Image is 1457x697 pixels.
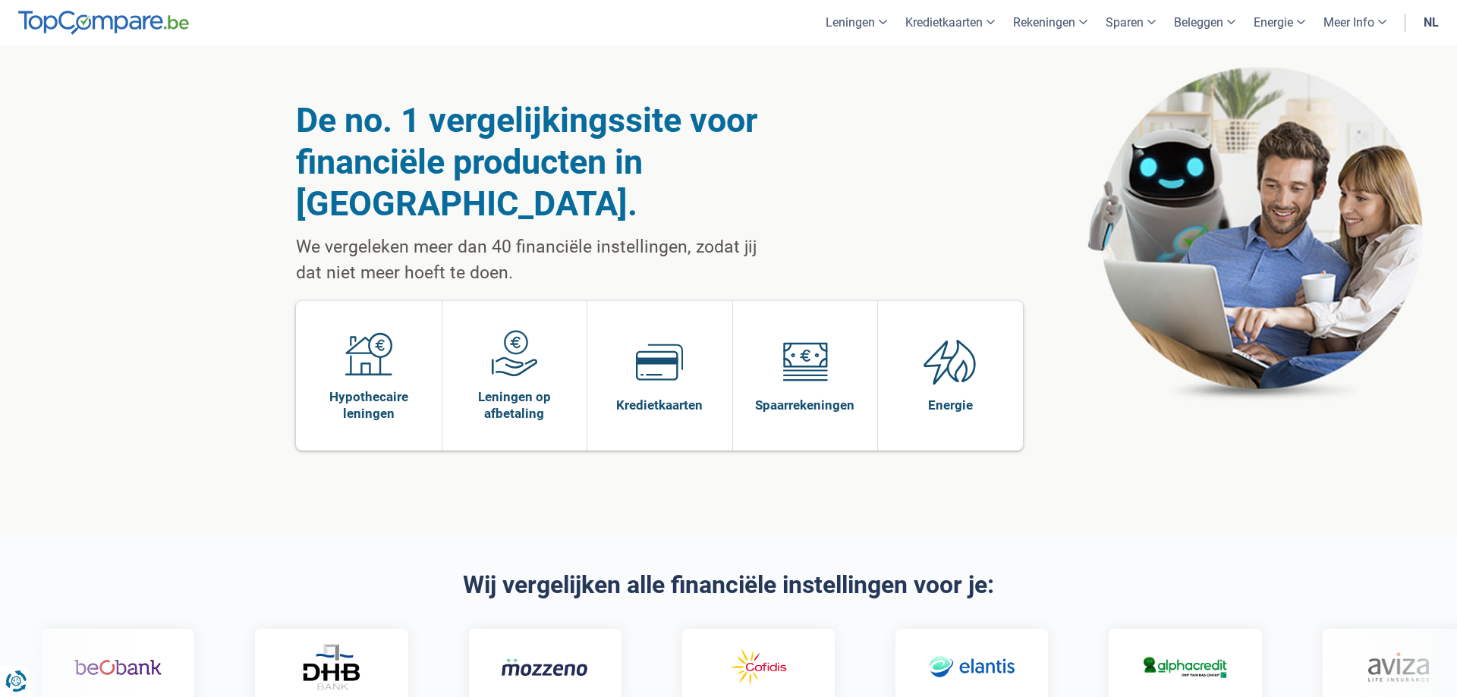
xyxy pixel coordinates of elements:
[491,330,538,377] img: Leningen op afbetaling
[501,658,588,677] img: Mozzeno
[928,397,973,413] span: Energie
[714,645,801,689] img: Cofidis
[636,338,683,385] img: Kredietkaarten
[296,234,772,286] p: We vergeleken meer dan 40 financiële instellingen, zodat jij dat niet meer hoeft te doen.
[927,645,1015,689] img: Elantis
[18,11,189,35] img: TopCompare
[924,338,977,385] img: Energie
[74,645,161,689] img: Beobank
[345,330,392,377] img: Hypothecaire leningen
[755,397,854,413] span: Spaarrekeningen
[587,301,732,451] a: Kredietkaarten Kredietkaarten
[296,99,772,224] h1: De no. 1 vergelijkingssite voor financiële producten in [GEOGRAPHIC_DATA].
[296,301,442,451] a: Hypothecaire leningen Hypothecaire leningen
[1141,654,1229,680] img: Alphacredit
[442,301,587,451] a: Leningen op afbetaling Leningen op afbetaling
[304,388,434,422] span: Hypothecaire leningen
[296,572,1161,598] h2: Wij vergelijken alle financiële instellingen voor je:
[450,388,580,422] span: Leningen op afbetaling
[878,301,1023,451] a: Energie Energie
[616,397,703,413] span: Kredietkaarten
[782,338,829,385] img: Spaarrekeningen
[733,301,878,451] a: Spaarrekeningen Spaarrekeningen
[301,644,361,690] img: DHB Bank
